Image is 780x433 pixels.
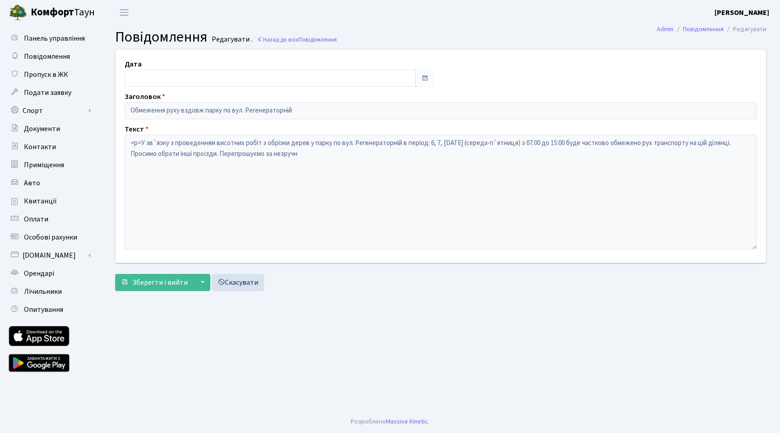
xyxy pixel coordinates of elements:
[5,174,95,192] a: Авто
[24,142,56,152] span: Контакти
[125,59,142,70] label: Дата
[132,278,188,287] span: Зберегти і вийти
[351,417,429,427] div: Розроблено .
[24,124,60,134] span: Документи
[5,47,95,66] a: Повідомлення
[115,27,207,47] span: Повідомлення
[5,156,95,174] a: Приміщення
[5,84,95,102] a: Подати заявку
[715,7,769,18] a: [PERSON_NAME]
[210,35,252,44] small: Редагувати .
[5,246,95,264] a: [DOMAIN_NAME]
[257,35,337,44] a: Назад до всіхПовідомлення
[113,5,135,20] button: Переключити навігацію
[212,274,264,291] a: Скасувати
[24,214,48,224] span: Оплати
[125,91,165,102] label: Заголовок
[24,33,85,43] span: Панель управління
[386,417,428,426] a: Massive Kinetic
[24,287,62,297] span: Лічильники
[24,232,77,242] span: Особові рахунки
[5,120,95,138] a: Документи
[24,268,54,278] span: Орендарі
[724,24,766,34] li: Редагувати
[31,5,95,20] span: Таун
[31,5,74,19] b: Комфорт
[715,8,769,18] b: [PERSON_NAME]
[643,20,780,39] nav: breadcrumb
[5,301,95,319] a: Опитування
[5,264,95,282] a: Орендарі
[5,192,95,210] a: Квитанції
[683,24,724,34] a: Повідомлення
[657,24,673,34] a: Admin
[115,274,194,291] button: Зберегти і вийти
[24,52,70,61] span: Повідомлення
[125,124,149,135] label: Текст
[5,228,95,246] a: Особові рахунки
[5,29,95,47] a: Панель управління
[298,35,337,44] span: Повідомлення
[24,70,68,80] span: Пропуск в ЖК
[5,66,95,84] a: Пропуск в ЖК
[24,196,57,206] span: Квитанції
[24,88,71,98] span: Подати заявку
[24,160,64,170] span: Приміщення
[24,178,40,188] span: Авто
[5,282,95,301] a: Лічильники
[9,4,27,22] img: logo.png
[5,210,95,228] a: Оплати
[5,138,95,156] a: Контакти
[24,305,63,315] span: Опитування
[125,135,757,249] textarea: <p>У зв`язку з проведенням висотних робіт з обрізки дерев у парку по вул. Регенераторній в період...
[5,102,95,120] a: Спорт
